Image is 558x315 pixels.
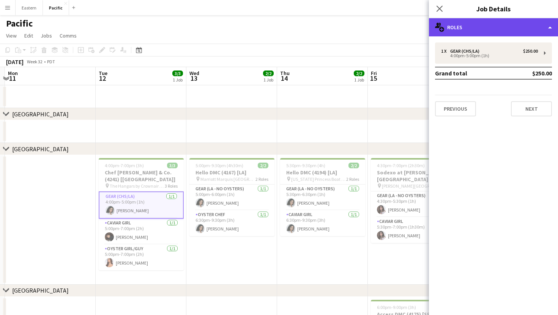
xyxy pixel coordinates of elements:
[195,163,243,168] span: 5:00pm-9:30pm (4h30m)
[173,77,183,83] div: 1 Job
[99,191,184,219] app-card-role: Gear (CHS/LA)1/14:00pm-5:00pm (1h)[PERSON_NAME]
[382,183,437,189] span: [PERSON_NAME][GEOGRAPHIC_DATA] ([GEOGRAPHIC_DATA], [GEOGRAPHIC_DATA])
[99,70,107,77] span: Tue
[371,169,456,183] h3: Sodexo at [PERSON_NAME][GEOGRAPHIC_DATA] (4226) [LA]
[99,169,184,183] h3: Chef [PERSON_NAME] & Co. (4241) [[GEOGRAPHIC_DATA]]
[189,185,274,210] app-card-role: Gear (LA - NO oysters)1/15:00pm-6:00pm (1h)[PERSON_NAME]
[354,77,364,83] div: 1 Job
[377,304,416,310] span: 6:00pm-9:00pm (3h)
[429,4,558,14] h3: Job Details
[6,58,24,66] div: [DATE]
[165,183,178,189] span: 3 Roles
[188,74,199,83] span: 13
[371,217,456,243] app-card-role: Caviar Girl1/15:30pm-7:00pm (1h30m)[PERSON_NAME]
[435,101,476,116] button: Previous
[21,31,36,41] a: Edit
[429,18,558,36] div: Roles
[354,71,364,76] span: 2/2
[200,176,255,182] span: Marriott Marquis [GEOGRAPHIC_DATA] - 4th Floor [GEOGRAPHIC_DATA] ([GEOGRAPHIC_DATA], [GEOGRAPHIC_...
[280,158,365,236] app-job-card: 5:30pm-9:30pm (4h)2/2Hello DMC (4194) [LA] [US_STATE] Princess Boat ([GEOGRAPHIC_DATA], [GEOGRAPH...
[279,74,290,83] span: 14
[371,158,456,243] app-job-card: 4:30pm-7:00pm (2h30m)2/2Sodexo at [PERSON_NAME][GEOGRAPHIC_DATA] (4226) [LA] [PERSON_NAME][GEOGRA...
[258,163,268,168] span: 2/2
[189,210,274,236] app-card-role: Oyster Chef1/16:30pm-9:30pm (3h)[PERSON_NAME]
[291,176,346,182] span: [US_STATE] Princess Boat ([GEOGRAPHIC_DATA], [GEOGRAPHIC_DATA])
[16,0,43,15] button: Eastern
[377,163,425,168] span: 4:30pm-7:00pm (2h30m)
[60,32,77,39] span: Comms
[507,67,552,79] td: $250.00
[280,210,365,236] app-card-role: Caviar Girl1/16:30pm-9:30pm (3h)[PERSON_NAME]
[98,74,107,83] span: 12
[47,59,55,64] div: PDT
[263,71,274,76] span: 2/2
[450,49,482,54] div: Gear (CHS/LA)
[286,163,325,168] span: 5:30pm-9:30pm (4h)
[346,176,359,182] span: 2 Roles
[105,163,144,168] span: 4:00pm-7:00pm (3h)
[280,169,365,176] h3: Hello DMC (4194) [LA]
[99,158,184,270] app-job-card: 4:00pm-7:00pm (3h)3/3Chef [PERSON_NAME] & Co. (4241) [[GEOGRAPHIC_DATA]] The Hangars by Crownair ...
[435,67,507,79] td: Grand total
[441,49,450,54] div: 1 x
[3,31,20,41] a: View
[189,169,274,176] h3: Hello DMC (4167) [LA]
[348,163,359,168] span: 2/2
[172,71,183,76] span: 3/3
[41,32,52,39] span: Jobs
[8,70,18,77] span: Mon
[99,244,184,270] app-card-role: Oyster Girl/Guy1/15:00pm-7:00pm (2h)[PERSON_NAME]
[12,145,69,153] div: [GEOGRAPHIC_DATA]
[371,70,377,77] span: Fri
[99,219,184,244] app-card-role: Caviar Girl1/15:00pm-7:00pm (2h)[PERSON_NAME]
[167,163,178,168] span: 3/3
[371,191,456,217] app-card-role: Gear (LA - NO oysters)1/14:30pm-5:30pm (1h)[PERSON_NAME]
[24,32,33,39] span: Edit
[6,18,33,29] h1: Pacific
[57,31,80,41] a: Comms
[12,287,69,294] div: [GEOGRAPHIC_DATA]
[25,59,44,64] span: Week 32
[280,70,290,77] span: Thu
[6,32,17,39] span: View
[255,176,268,182] span: 2 Roles
[511,101,552,116] button: Next
[110,183,165,189] span: The Hangars by Crownair Aviation ([GEOGRAPHIC_DATA], [GEOGRAPHIC_DATA])
[263,77,273,83] div: 1 Job
[523,49,538,54] div: $250.00
[189,158,274,236] app-job-card: 5:00pm-9:30pm (4h30m)2/2Hello DMC (4167) [LA] Marriott Marquis [GEOGRAPHIC_DATA] - 4th Floor [GEO...
[189,70,199,77] span: Wed
[441,54,538,58] div: 4:00pm-5:00pm (1h)
[7,74,18,83] span: 11
[12,110,69,118] div: [GEOGRAPHIC_DATA]
[370,74,377,83] span: 15
[43,0,69,15] button: Pacific
[38,31,55,41] a: Jobs
[280,185,365,210] app-card-role: Gear (LA - NO oysters)1/15:30pm-6:30pm (1h)[PERSON_NAME]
